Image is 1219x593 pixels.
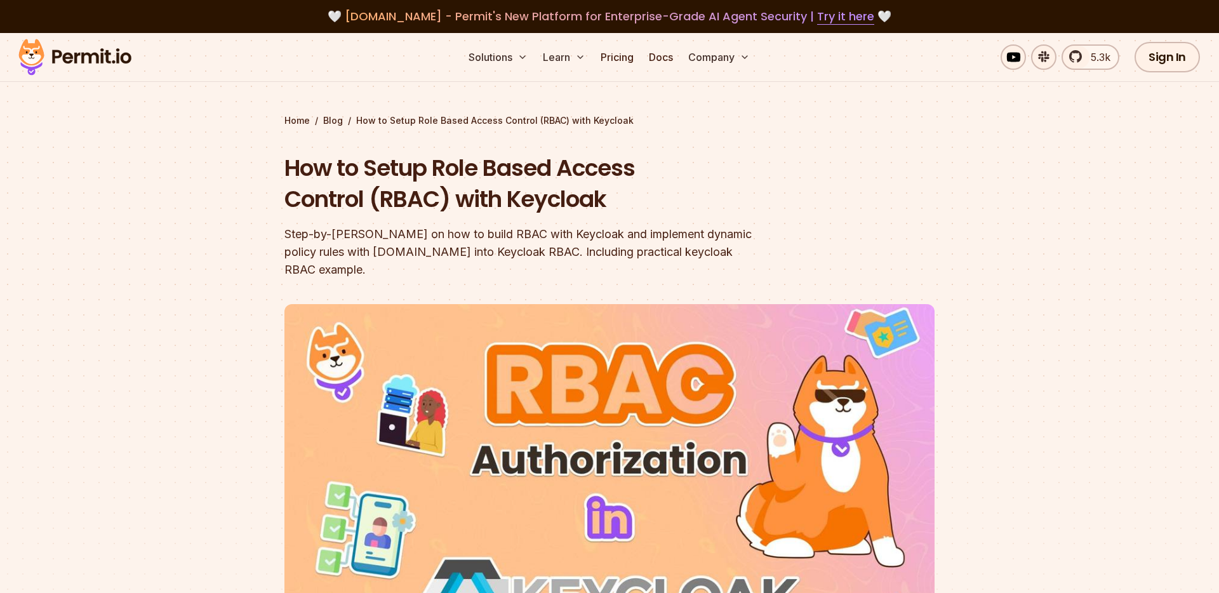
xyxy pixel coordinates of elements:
button: Learn [538,44,590,70]
a: Try it here [817,8,874,25]
h1: How to Setup Role Based Access Control (RBAC) with Keycloak [284,152,772,215]
div: / / [284,114,935,127]
span: [DOMAIN_NAME] - Permit's New Platform for Enterprise-Grade AI Agent Security | [345,8,874,24]
a: Docs [644,44,678,70]
a: Sign In [1135,42,1200,72]
a: 5.3k [1062,44,1119,70]
a: Home [284,114,310,127]
div: 🤍 🤍 [30,8,1189,25]
button: Company [683,44,755,70]
a: Pricing [596,44,639,70]
img: Permit logo [13,36,137,79]
button: Solutions [463,44,533,70]
span: 5.3k [1083,50,1110,65]
a: Blog [323,114,343,127]
div: Step-by-[PERSON_NAME] on how to build RBAC with Keycloak and implement dynamic policy rules with ... [284,225,772,279]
